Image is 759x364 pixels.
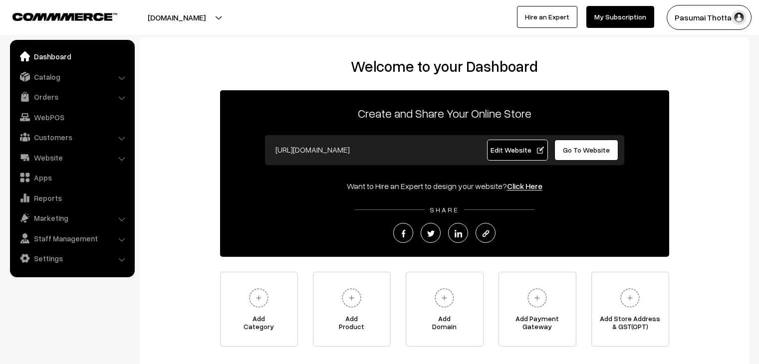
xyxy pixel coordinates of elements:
span: SHARE [425,205,464,214]
span: Add Product [313,315,390,335]
span: Add Store Address & GST(OPT) [592,315,669,335]
a: Hire an Expert [517,6,577,28]
span: Go To Website [563,146,610,154]
a: Click Here [507,181,542,191]
a: Catalog [12,68,131,86]
a: Customers [12,128,131,146]
a: WebPOS [12,108,131,126]
img: plus.svg [245,284,272,312]
span: Add Payment Gateway [499,315,576,335]
a: Add Store Address& GST(OPT) [591,272,669,347]
a: My Subscription [586,6,654,28]
a: Edit Website [487,140,548,161]
a: Website [12,149,131,167]
span: Add Category [221,315,297,335]
img: plus.svg [431,284,458,312]
span: Add Domain [406,315,483,335]
a: AddProduct [313,272,391,347]
a: Go To Website [554,140,619,161]
p: Create and Share Your Online Store [220,104,669,122]
a: Add PaymentGateway [499,272,576,347]
a: COMMMERCE [12,10,100,22]
a: Dashboard [12,47,131,65]
h2: Welcome to your Dashboard [150,57,739,75]
button: Pasumai Thotta… [667,5,752,30]
img: COMMMERCE [12,13,117,20]
a: Reports [12,189,131,207]
a: Settings [12,249,131,267]
a: AddDomain [406,272,484,347]
img: plus.svg [523,284,551,312]
img: user [732,10,747,25]
img: plus.svg [338,284,365,312]
a: Apps [12,169,131,186]
img: plus.svg [616,284,644,312]
a: AddCategory [220,272,298,347]
div: Want to Hire an Expert to design your website? [220,180,669,192]
a: Orders [12,88,131,106]
button: [DOMAIN_NAME] [113,5,241,30]
a: Staff Management [12,229,131,247]
span: Edit Website [491,146,544,154]
a: Marketing [12,209,131,227]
